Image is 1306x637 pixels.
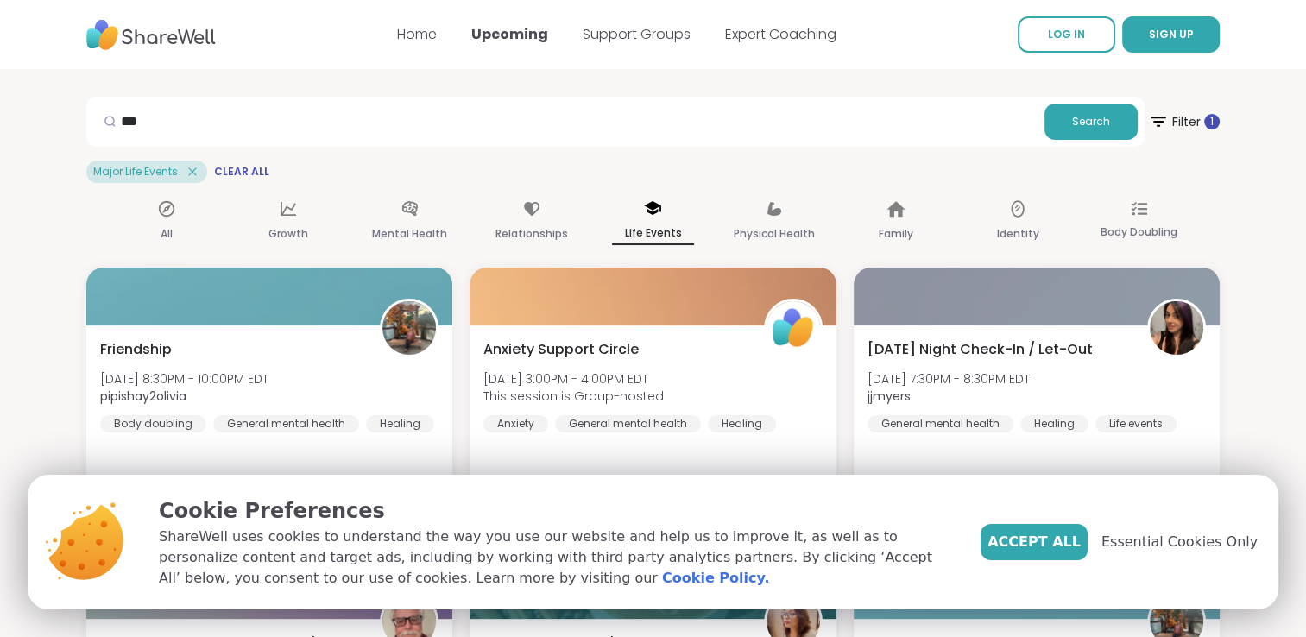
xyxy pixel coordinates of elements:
a: Home [397,24,437,44]
span: 1 [1210,115,1214,129]
img: ShareWell Nav Logo [86,11,216,59]
span: Essential Cookies Only [1101,532,1258,552]
a: Expert Coaching [725,24,836,44]
div: Healing [1020,415,1088,432]
a: Support Groups [583,24,691,44]
img: jjmyers [1150,301,1203,355]
span: SIGN UP [1149,27,1194,41]
div: General mental health [213,415,359,432]
p: ShareWell uses cookies to understand the way you use our website and help us to improve it, as we... [159,527,953,589]
span: [DATE] 8:30PM - 10:00PM EDT [100,370,268,388]
div: General mental health [868,415,1013,432]
button: SIGN UP [1122,16,1220,53]
div: Healing [708,415,776,432]
div: Life events [1095,415,1177,432]
span: This session is Group-hosted [483,388,664,405]
b: jjmyers [868,388,911,405]
p: Relationships [495,224,568,244]
p: Family [879,224,913,244]
img: pipishay2olivia [382,301,436,355]
span: Clear All [214,165,269,179]
span: Filter [1148,101,1220,142]
p: All [161,224,173,244]
p: Body Doubling [1101,222,1177,243]
b: pipishay2olivia [100,388,186,405]
p: Life Events [612,223,694,245]
span: [DATE] 3:00PM - 4:00PM EDT [483,370,664,388]
a: LOG IN [1018,16,1115,53]
div: Healing [366,415,434,432]
span: Major Life Events [93,165,178,179]
img: ShareWell [767,301,820,355]
button: Search [1044,104,1138,140]
p: Physical Health [734,224,815,244]
p: Cookie Preferences [159,495,953,527]
a: Upcoming [471,24,548,44]
span: LOG IN [1048,27,1085,41]
button: Filter 1 [1148,97,1220,147]
a: Cookie Policy. [662,568,769,589]
span: [DATE] Night Check-In / Let-Out [868,339,1093,360]
div: General mental health [555,415,701,432]
p: Growth [268,224,308,244]
p: Mental Health [372,224,447,244]
div: Anxiety [483,415,548,432]
span: Friendship [100,339,172,360]
span: Anxiety Support Circle [483,339,639,360]
div: Body doubling [100,415,206,432]
span: Search [1072,114,1110,129]
span: Accept All [987,532,1081,552]
p: Identity [996,224,1038,244]
span: [DATE] 7:30PM - 8:30PM EDT [868,370,1030,388]
button: Accept All [981,524,1088,560]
